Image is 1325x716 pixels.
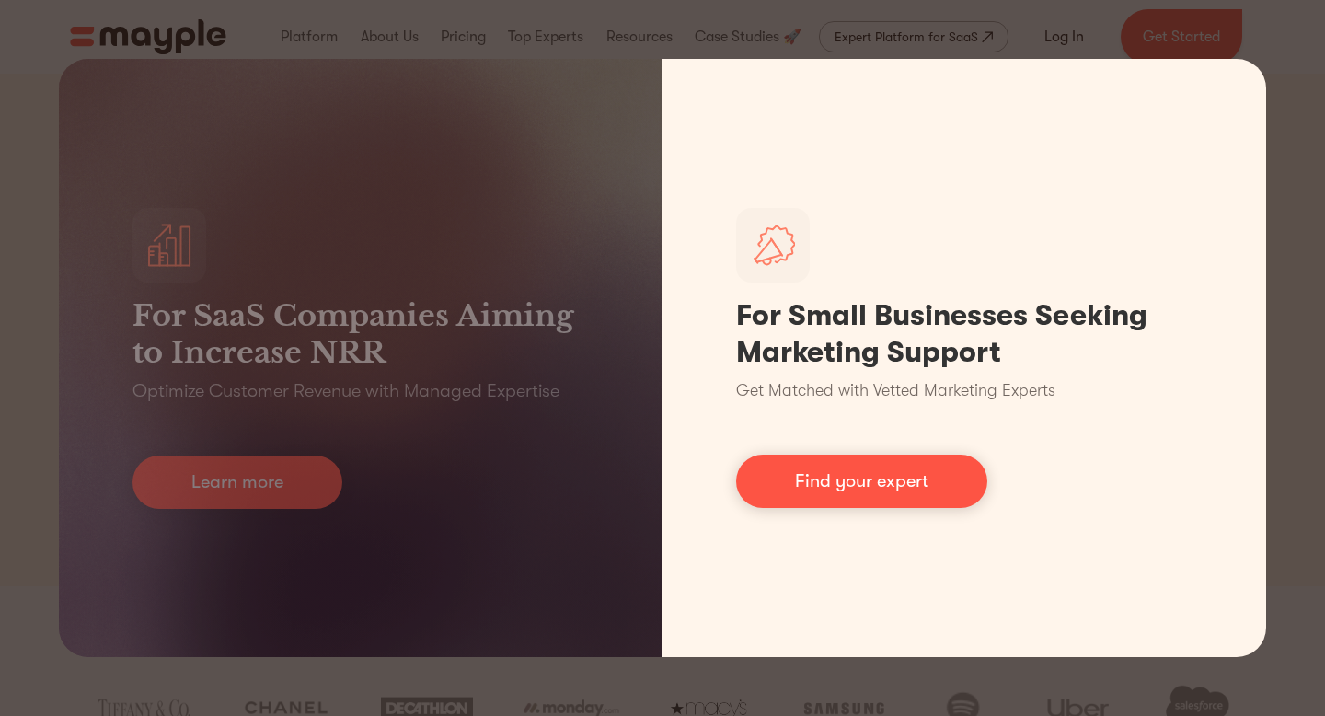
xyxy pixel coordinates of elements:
h3: For SaaS Companies Aiming to Increase NRR [132,297,589,371]
a: Find your expert [736,455,987,508]
a: Learn more [132,456,342,509]
p: Get Matched with Vetted Marketing Experts [736,378,1055,403]
p: Optimize Customer Revenue with Managed Expertise [132,378,559,404]
h1: For Small Businesses Seeking Marketing Support [736,297,1192,371]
